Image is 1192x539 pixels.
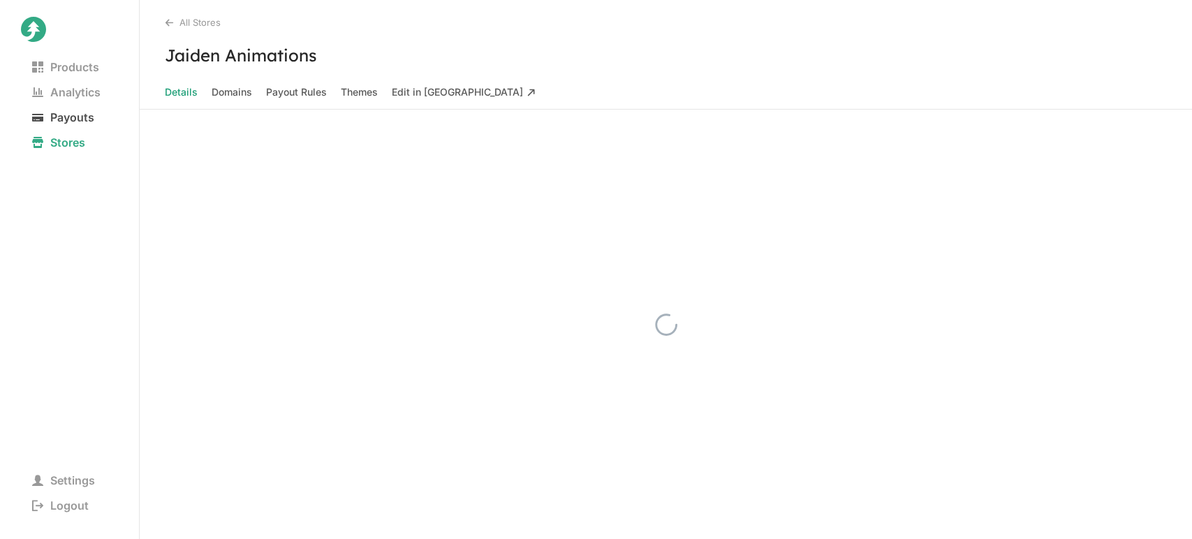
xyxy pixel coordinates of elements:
[21,496,100,515] span: Logout
[21,57,110,77] span: Products
[392,82,536,102] span: Edit in [GEOGRAPHIC_DATA]
[21,108,105,127] span: Payouts
[212,82,252,102] span: Domains
[21,471,106,490] span: Settings
[140,45,1192,66] h3: Jaiden Animations
[21,133,96,152] span: Stores
[266,82,327,102] span: Payout Rules
[341,82,378,102] span: Themes
[21,82,112,102] span: Analytics
[165,82,198,102] span: Details
[165,17,1192,28] div: All Stores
